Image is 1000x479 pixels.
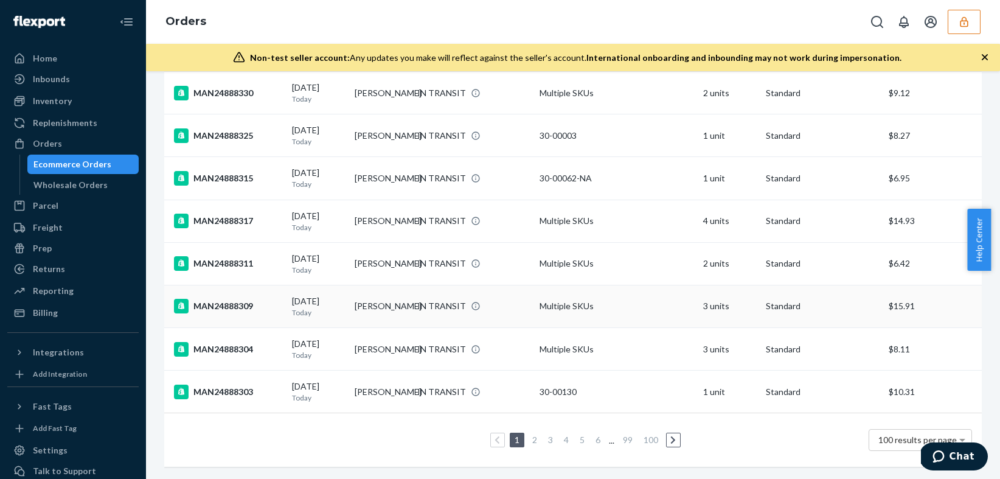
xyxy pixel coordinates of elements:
[350,72,412,114] td: [PERSON_NAME]
[7,134,139,153] a: Orders
[586,52,901,63] span: International onboarding and inbounding may not work during impersonation.
[546,435,555,445] a: Page 3
[27,175,139,195] a: Wholesale Orders
[7,441,139,460] a: Settings
[884,72,982,114] td: $9.12
[417,215,466,227] div: IN TRANSIT
[417,130,466,142] div: IN TRANSIT
[250,52,901,64] div: Any updates you make will reflect against the seller's account.
[292,82,345,104] div: [DATE]
[698,242,761,285] td: 2 units
[766,172,879,184] p: Standard
[174,86,282,100] div: MAN24888330
[33,307,58,319] div: Billing
[766,386,879,398] p: Standard
[884,328,982,371] td: $8.11
[350,242,412,285] td: [PERSON_NAME]
[7,218,139,237] a: Freight
[7,196,139,215] a: Parcel
[417,343,466,355] div: IN TRANSIT
[33,263,65,275] div: Returns
[535,285,698,327] td: Multiple SKUs
[967,209,991,271] button: Help Center
[7,343,139,362] button: Integrations
[292,338,345,360] div: [DATE]
[33,346,84,358] div: Integrations
[766,87,879,99] p: Standard
[174,256,282,271] div: MAN24888311
[292,167,345,189] div: [DATE]
[292,307,345,318] p: Today
[698,157,761,200] td: 1 unit
[417,172,466,184] div: IN TRANSIT
[33,200,58,212] div: Parcel
[33,138,62,150] div: Orders
[698,200,761,242] td: 4 units
[878,435,957,445] span: 100 results per page
[918,10,943,34] button: Open account menu
[535,242,698,285] td: Multiple SKUs
[7,69,139,89] a: Inbounds
[292,253,345,275] div: [DATE]
[33,158,111,170] div: Ecommerce Orders
[7,281,139,301] a: Reporting
[350,371,412,413] td: [PERSON_NAME]
[766,257,879,270] p: Standard
[921,442,988,473] iframe: Opens a widget where you can chat to one of our agents
[766,343,879,355] p: Standard
[292,222,345,233] p: Today
[33,444,68,456] div: Settings
[698,328,761,371] td: 3 units
[174,128,282,143] div: MAN24888325
[530,435,540,445] a: Page 2
[512,435,522,445] a: Page 1 is your current page
[174,214,282,228] div: MAN24888317
[865,10,889,34] button: Open Search Box
[620,435,635,445] a: Page 99
[417,300,466,312] div: IN TRANSIT
[350,157,412,200] td: [PERSON_NAME]
[33,52,57,65] div: Home
[114,10,139,34] button: Close Navigation
[577,435,587,445] a: Page 5
[350,200,412,242] td: [PERSON_NAME]
[593,435,603,445] a: Page 6
[884,242,982,285] td: $6.42
[292,350,345,360] p: Today
[7,397,139,416] button: Fast Tags
[33,179,108,191] div: Wholesale Orders
[535,72,698,114] td: Multiple SKUs
[540,386,693,398] div: 30-00130
[884,157,982,200] td: $6.95
[698,371,761,413] td: 1 unit
[292,136,345,147] p: Today
[33,95,72,107] div: Inventory
[698,72,761,114] td: 2 units
[292,210,345,233] div: [DATE]
[33,465,96,477] div: Talk to Support
[174,342,282,357] div: MAN24888304
[33,73,70,85] div: Inbounds
[540,130,693,142] div: 30-00003
[766,130,879,142] p: Standard
[7,91,139,111] a: Inventory
[417,257,466,270] div: IN TRANSIT
[292,380,345,403] div: [DATE]
[698,114,761,157] td: 1 unit
[7,113,139,133] a: Replenishments
[7,259,139,279] a: Returns
[884,285,982,327] td: $15.91
[33,285,74,297] div: Reporting
[892,10,916,34] button: Open notifications
[766,215,879,227] p: Standard
[7,303,139,323] a: Billing
[641,435,661,445] a: Page 100
[884,114,982,157] td: $8.27
[174,385,282,399] div: MAN24888303
[156,4,216,40] ol: breadcrumbs
[33,242,52,254] div: Prep
[33,423,77,433] div: Add Fast Tag
[165,15,206,28] a: Orders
